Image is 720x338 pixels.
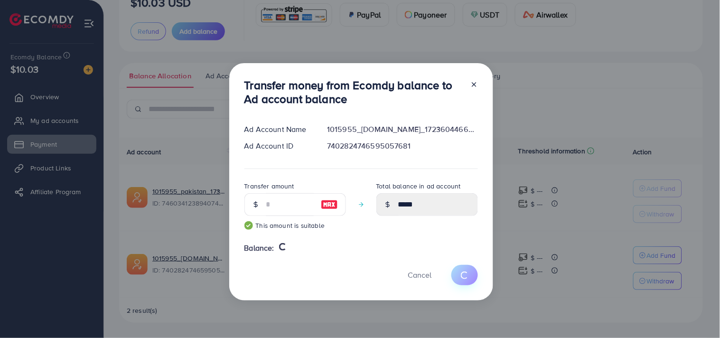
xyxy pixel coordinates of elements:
[408,270,432,280] span: Cancel
[319,124,485,135] div: 1015955_[DOMAIN_NAME]_1723604466394
[319,141,485,151] div: 7402824746595057681
[680,295,713,331] iframe: Chat
[237,124,320,135] div: Ad Account Name
[237,141,320,151] div: Ad Account ID
[376,181,461,191] label: Total balance in ad account
[396,265,444,285] button: Cancel
[244,221,346,230] small: This amount is suitable
[244,181,294,191] label: Transfer amount
[244,78,463,106] h3: Transfer money from Ecomdy balance to Ad account balance
[244,221,253,230] img: guide
[321,199,338,210] img: image
[244,243,274,253] span: Balance:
